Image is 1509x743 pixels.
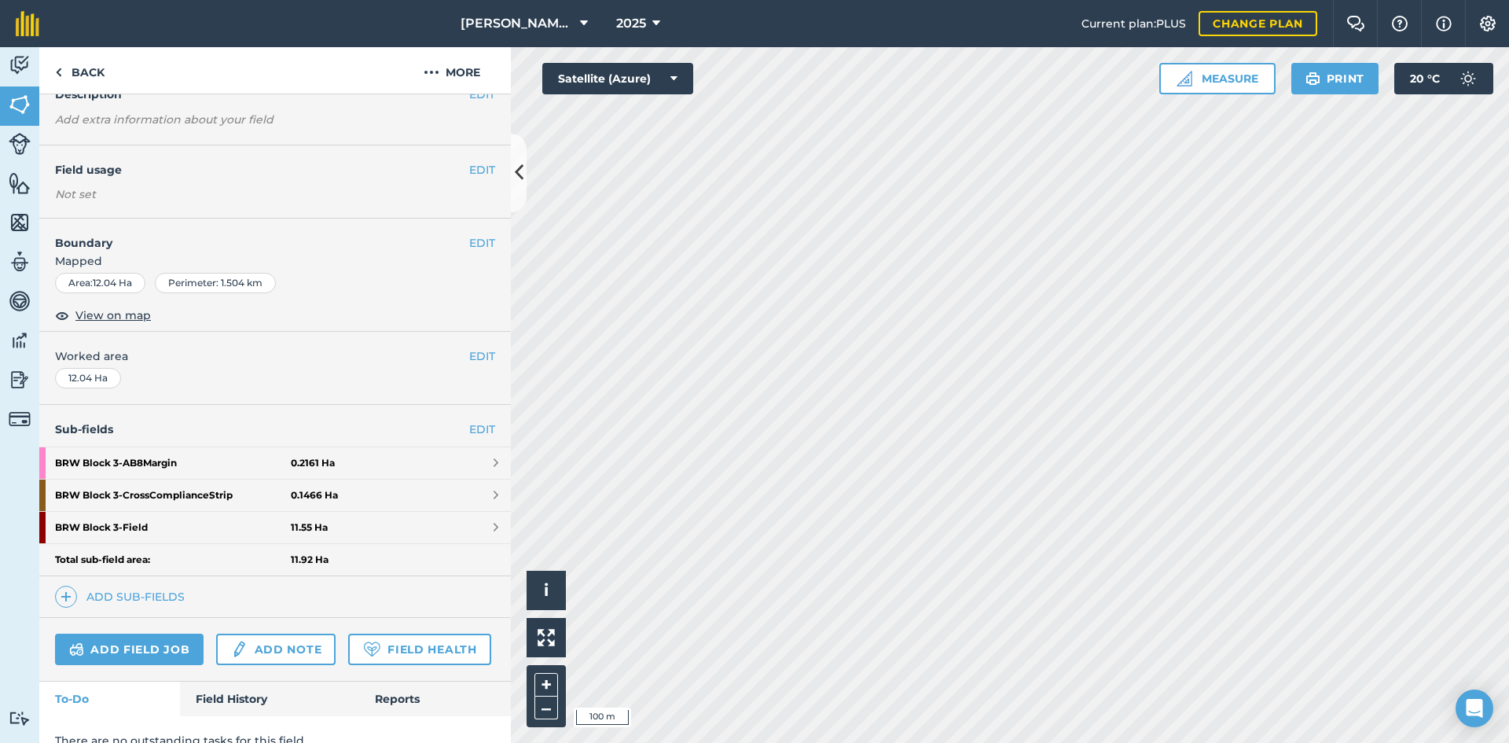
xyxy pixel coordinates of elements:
strong: 11.92 Ha [291,554,329,566]
strong: BRW Block 3 - AB8Margin [55,447,291,479]
img: svg+xml;base64,PD94bWwgdmVyc2lvbj0iMS4wIiBlbmNvZGluZz0idXRmLTgiPz4KPCEtLSBHZW5lcmF0b3I6IEFkb2JlIE... [69,640,84,659]
img: svg+xml;base64,PD94bWwgdmVyc2lvbj0iMS4wIiBlbmNvZGluZz0idXRmLTgiPz4KPCEtLSBHZW5lcmF0b3I6IEFkb2JlIE... [9,133,31,155]
img: svg+xml;base64,PD94bWwgdmVyc2lvbj0iMS4wIiBlbmNvZGluZz0idXRmLTgiPz4KPCEtLSBHZW5lcmF0b3I6IEFkb2JlIE... [9,289,31,313]
button: EDIT [469,86,495,103]
button: i [527,571,566,610]
img: svg+xml;base64,PD94bWwgdmVyc2lvbj0iMS4wIiBlbmNvZGluZz0idXRmLTgiPz4KPCEtLSBHZW5lcmF0b3I6IEFkb2JlIE... [9,368,31,392]
button: 20 °C [1394,63,1493,94]
a: BRW Block 3-AB8Margin0.2161 Ha [39,447,511,479]
span: Current plan : PLUS [1081,15,1186,32]
button: + [534,673,558,697]
a: Add note [216,634,336,665]
div: 12.04 Ha [55,368,121,388]
a: Change plan [1199,11,1317,36]
img: svg+xml;base64,PHN2ZyB4bWxucz0iaHR0cDovL3d3dy53My5vcmcvMjAwMC9zdmciIHdpZHRoPSI1NiIgaGVpZ2h0PSI2MC... [9,171,31,195]
img: svg+xml;base64,PHN2ZyB4bWxucz0iaHR0cDovL3d3dy53My5vcmcvMjAwMC9zdmciIHdpZHRoPSI1NiIgaGVpZ2h0PSI2MC... [9,93,31,116]
a: Add sub-fields [55,586,191,608]
a: To-Do [39,682,180,716]
span: Worked area [55,348,495,365]
button: Print [1291,63,1379,94]
img: svg+xml;base64,PHN2ZyB4bWxucz0iaHR0cDovL3d3dy53My5vcmcvMjAwMC9zdmciIHdpZHRoPSIxOSIgaGVpZ2h0PSIyNC... [1305,69,1320,88]
h4: Field usage [55,161,469,178]
strong: 0.1466 Ha [291,489,338,502]
span: 2025 [616,14,646,33]
h4: Boundary [39,219,469,252]
strong: BRW Block 3 - Field [55,512,291,543]
img: svg+xml;base64,PD94bWwgdmVyc2lvbj0iMS4wIiBlbmNvZGluZz0idXRmLTgiPz4KPCEtLSBHZW5lcmF0b3I6IEFkb2JlIE... [9,53,31,77]
img: svg+xml;base64,PHN2ZyB4bWxucz0iaHR0cDovL3d3dy53My5vcmcvMjAwMC9zdmciIHdpZHRoPSIxNyIgaGVpZ2h0PSIxNy... [1436,14,1452,33]
span: 20 ° C [1410,63,1440,94]
em: Add extra information about your field [55,112,274,127]
img: svg+xml;base64,PHN2ZyB4bWxucz0iaHR0cDovL3d3dy53My5vcmcvMjAwMC9zdmciIHdpZHRoPSI1NiIgaGVpZ2h0PSI2MC... [9,211,31,234]
a: EDIT [469,421,495,438]
button: More [393,47,511,94]
img: A question mark icon [1390,16,1409,31]
img: A cog icon [1478,16,1497,31]
img: svg+xml;base64,PD94bWwgdmVyc2lvbj0iMS4wIiBlbmNvZGluZz0idXRmLTgiPz4KPCEtLSBHZW5lcmF0b3I6IEFkb2JlIE... [9,250,31,274]
strong: 11.55 Ha [291,521,328,534]
button: Satellite (Azure) [542,63,693,94]
img: svg+xml;base64,PHN2ZyB4bWxucz0iaHR0cDovL3d3dy53My5vcmcvMjAwMC9zdmciIHdpZHRoPSI5IiBoZWlnaHQ9IjI0Ii... [55,63,62,82]
div: Area : 12.04 Ha [55,273,145,293]
img: svg+xml;base64,PHN2ZyB4bWxucz0iaHR0cDovL3d3dy53My5vcmcvMjAwMC9zdmciIHdpZHRoPSIxNCIgaGVpZ2h0PSIyNC... [61,587,72,606]
div: Not set [55,186,495,202]
a: Field History [180,682,358,716]
strong: 0.2161 Ha [291,457,335,469]
h4: Sub-fields [39,421,511,438]
img: Four arrows, one pointing top left, one top right, one bottom right and the last bottom left [538,629,555,646]
img: svg+xml;base64,PD94bWwgdmVyc2lvbj0iMS4wIiBlbmNvZGluZz0idXRmLTgiPz4KPCEtLSBHZW5lcmF0b3I6IEFkb2JlIE... [230,640,248,659]
button: View on map [55,306,151,325]
button: Measure [1159,63,1276,94]
span: [PERSON_NAME] (Brownings) Limited [461,14,574,33]
a: BRW Block 3-CrossComplianceStrip0.1466 Ha [39,480,511,511]
img: fieldmargin Logo [16,11,39,36]
img: svg+xml;base64,PD94bWwgdmVyc2lvbj0iMS4wIiBlbmNvZGluZz0idXRmLTgiPz4KPCEtLSBHZW5lcmF0b3I6IEFkb2JlIE... [9,408,31,430]
div: Open Intercom Messenger [1456,690,1493,727]
strong: BRW Block 3 - CrossComplianceStrip [55,480,291,511]
img: Ruler icon [1177,71,1192,86]
span: i [544,580,549,600]
img: svg+xml;base64,PD94bWwgdmVyc2lvbj0iMS4wIiBlbmNvZGluZz0idXRmLTgiPz4KPCEtLSBHZW5lcmF0b3I6IEFkb2JlIE... [1452,63,1484,94]
img: svg+xml;base64,PHN2ZyB4bWxucz0iaHR0cDovL3d3dy53My5vcmcvMjAwMC9zdmciIHdpZHRoPSIyMCIgaGVpZ2h0PSIyNC... [424,63,439,82]
button: EDIT [469,348,495,365]
a: Add field job [55,634,204,665]
a: BRW Block 3-Field11.55 Ha [39,512,511,543]
div: Perimeter : 1.504 km [155,273,276,293]
a: Back [39,47,120,94]
span: View on map [75,307,151,324]
span: Mapped [39,252,511,270]
a: Reports [359,682,511,716]
a: Field Health [348,634,490,665]
button: EDIT [469,234,495,252]
img: svg+xml;base64,PHN2ZyB4bWxucz0iaHR0cDovL3d3dy53My5vcmcvMjAwMC9zdmciIHdpZHRoPSIxOCIgaGVpZ2h0PSIyNC... [55,306,69,325]
button: EDIT [469,161,495,178]
img: svg+xml;base64,PD94bWwgdmVyc2lvbj0iMS4wIiBlbmNvZGluZz0idXRmLTgiPz4KPCEtLSBHZW5lcmF0b3I6IEFkb2JlIE... [9,711,31,726]
strong: Total sub-field area: [55,554,291,566]
img: Two speech bubbles overlapping with the left bubble in the forefront [1346,16,1365,31]
button: – [534,697,558,719]
h4: Description [55,86,495,103]
img: svg+xml;base64,PD94bWwgdmVyc2lvbj0iMS4wIiBlbmNvZGluZz0idXRmLTgiPz4KPCEtLSBHZW5lcmF0b3I6IEFkb2JlIE... [9,329,31,352]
